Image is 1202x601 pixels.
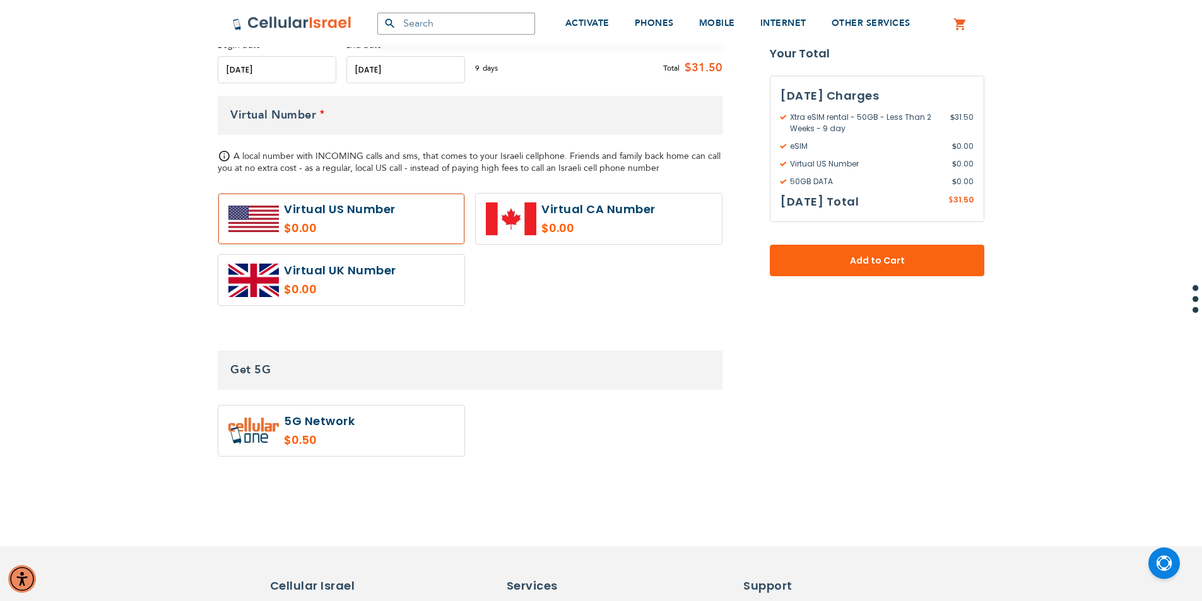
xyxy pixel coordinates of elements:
[483,62,498,74] span: days
[811,254,943,267] span: Add to Cart
[743,578,818,594] h6: Support
[218,150,721,174] span: A local number with INCOMING calls and sms, that comes to your Israeli cellphone. Friends and fam...
[475,62,483,74] span: 9
[346,56,465,83] input: MM/DD/YYYY
[950,112,974,134] span: 31.50
[781,112,950,134] span: Xtra eSIM rental - 50GB - Less Than 2 Weeks - 9 day
[832,17,910,29] span: OTHER SERVICES
[680,59,722,78] span: $31.50
[230,362,271,378] span: Get 5G
[952,141,974,152] span: 0.00
[952,176,974,187] span: 0.00
[770,44,984,63] strong: Your Total
[565,17,610,29] span: ACTIVATE
[952,158,974,170] span: 0.00
[948,195,953,206] span: $
[781,176,952,187] span: 50GB DATA
[232,16,352,31] img: Cellular Israel Logo
[952,141,957,152] span: $
[270,578,377,594] h6: Cellular Israel
[781,158,952,170] span: Virtual US Number
[953,194,974,205] span: 31.50
[770,245,984,276] button: Add to Cart
[377,13,535,35] input: Search
[781,192,859,211] h3: [DATE] Total
[781,141,952,152] span: eSIM
[8,565,36,593] div: Accessibility Menu
[952,158,957,170] span: $
[230,107,316,123] span: Virtual Number
[760,17,806,29] span: INTERNET
[952,176,957,187] span: $
[950,112,955,123] span: $
[507,578,614,594] h6: Services
[218,56,336,83] input: MM/DD/YYYY
[699,17,735,29] span: MOBILE
[635,17,674,29] span: PHONES
[663,62,680,74] span: Total
[781,86,974,105] h3: [DATE] Charges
